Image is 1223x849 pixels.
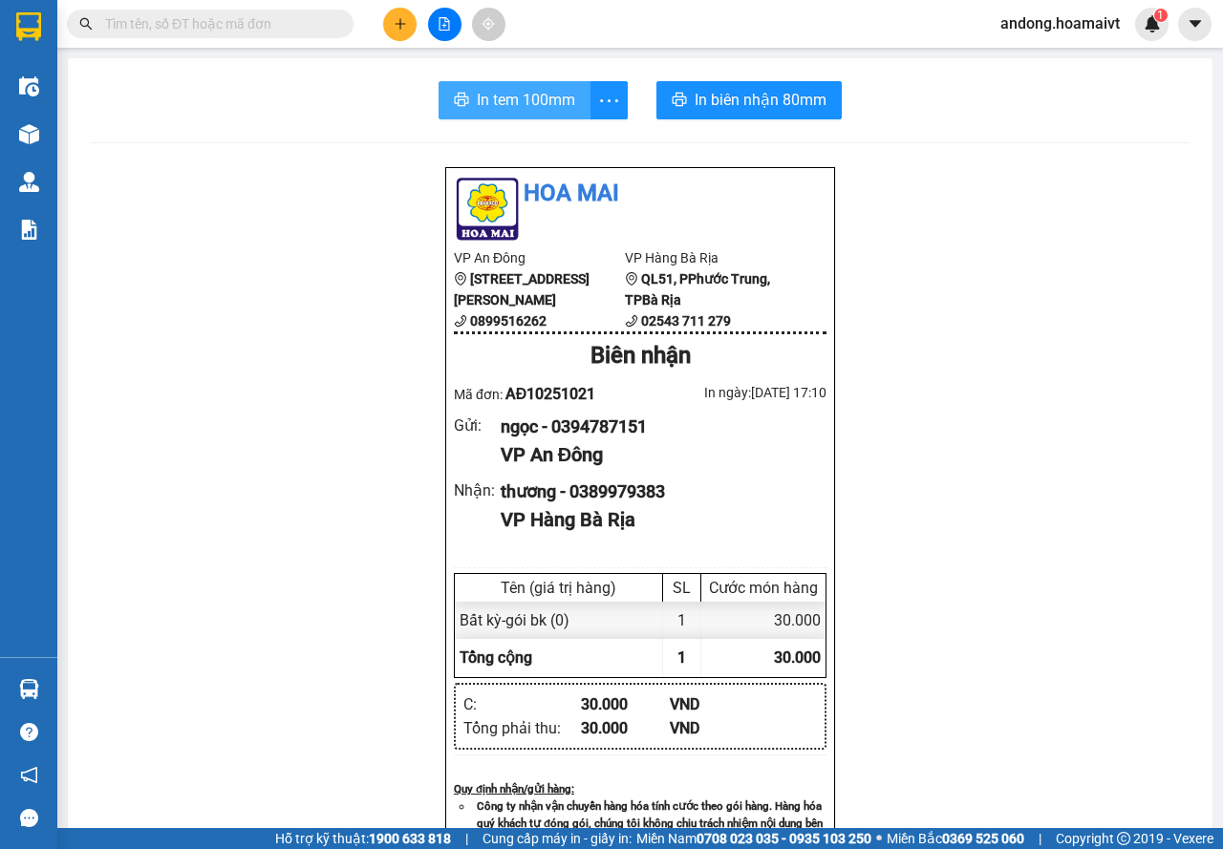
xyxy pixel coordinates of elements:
img: logo-vxr [16,12,41,41]
sup: 1 [1154,9,1168,22]
span: printer [672,92,687,110]
span: In tem 100mm [477,88,575,112]
span: Cung cấp máy in - giấy in: [483,828,632,849]
strong: Công ty nhận vận chuyển hàng hóa tính cước theo gói hàng. Hàng hóa quý khách tự đóng gói, chúng t... [477,799,823,847]
div: Cước món hàng [706,579,821,597]
input: Tìm tên, số ĐT hoặc mã đơn [105,13,331,34]
span: Hỗ trợ kỹ thuật: [275,828,451,849]
span: copyright [1117,832,1130,845]
button: plus [383,8,417,41]
div: Gửi : [454,414,501,437]
li: VP An Đông [454,247,625,268]
img: logo.jpg [454,176,521,243]
button: printerIn biên nhận 80mm [656,81,842,119]
span: AĐ10251021 [505,385,596,403]
div: VP An Đông [501,440,811,470]
div: Tổng phải thu : [463,716,581,740]
li: Hoa Mai [10,10,277,46]
span: phone [454,314,467,328]
li: VP Hàng Bà Rịa [132,81,254,102]
div: Tên (giá trị hàng) [460,579,657,597]
div: Nhận : [454,478,501,502]
span: printer [454,92,469,110]
span: caret-down [1187,15,1204,32]
span: ⚪️ [876,835,882,842]
img: warehouse-icon [19,172,39,192]
span: Miền Nam [636,828,871,849]
span: Tổng cộng [460,648,532,667]
span: | [465,828,468,849]
span: notification [20,766,38,784]
div: 1 [663,602,701,639]
button: aim [472,8,505,41]
li: VP Hàng Bà Rịa [625,247,796,268]
div: VP Hàng Bà Rịa [501,505,811,535]
button: caret-down [1178,8,1212,41]
div: Quy định nhận/gửi hàng : [454,780,826,797]
span: environment [454,272,467,286]
img: solution-icon [19,220,39,240]
div: 30.000 [701,602,826,639]
span: more [590,89,627,113]
span: environment [10,106,23,119]
img: icon-new-feature [1144,15,1161,32]
b: [STREET_ADDRESS][PERSON_NAME] [10,126,129,162]
span: Bất kỳ - gói bk (0) [460,611,569,629]
b: QL51, PPhước Trung, TPBà Rịa [132,105,235,141]
span: Miền Bắc [887,828,1024,849]
div: SL [668,579,696,597]
img: warehouse-icon [19,76,39,96]
div: thương - 0389979383 [501,478,811,505]
b: 02543 711 279 [641,313,731,329]
span: environment [625,272,638,286]
b: 0899516262 [470,313,547,329]
span: | [1039,828,1041,849]
span: environment [132,106,145,119]
img: warehouse-icon [19,679,39,699]
div: VND [670,716,759,740]
b: [STREET_ADDRESS][PERSON_NAME] [454,271,590,308]
span: aim [482,17,495,31]
span: 1 [677,648,686,667]
li: VP An Đông [10,81,132,102]
span: file-add [438,17,451,31]
span: 30.000 [774,648,821,667]
span: message [20,809,38,827]
div: ngọc - 0394787151 [501,414,811,440]
strong: 1900 633 818 [369,831,451,846]
div: Biên nhận [454,338,826,374]
div: 30.000 [581,692,670,716]
button: file-add [428,8,461,41]
strong: 0369 525 060 [942,831,1024,846]
div: 30.000 [581,716,670,740]
span: phone [625,314,638,328]
span: search [79,17,93,31]
span: In biên nhận 80mm [695,88,826,112]
strong: 0708 023 035 - 0935 103 250 [697,831,871,846]
span: question-circle [20,723,38,741]
b: QL51, PPhước Trung, TPBà Rịa [625,271,770,308]
span: andong.hoamaivt [985,11,1135,35]
span: 1 [1157,9,1164,22]
div: In ngày: [DATE] 17:10 [640,382,826,403]
div: VND [670,692,759,716]
img: logo.jpg [10,10,76,76]
button: more [590,81,628,119]
div: C : [463,692,581,716]
div: Mã đơn: [454,382,640,406]
button: printerIn tem 100mm [439,81,590,119]
img: warehouse-icon [19,124,39,144]
li: Hoa Mai [454,176,826,212]
span: plus [394,17,407,31]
